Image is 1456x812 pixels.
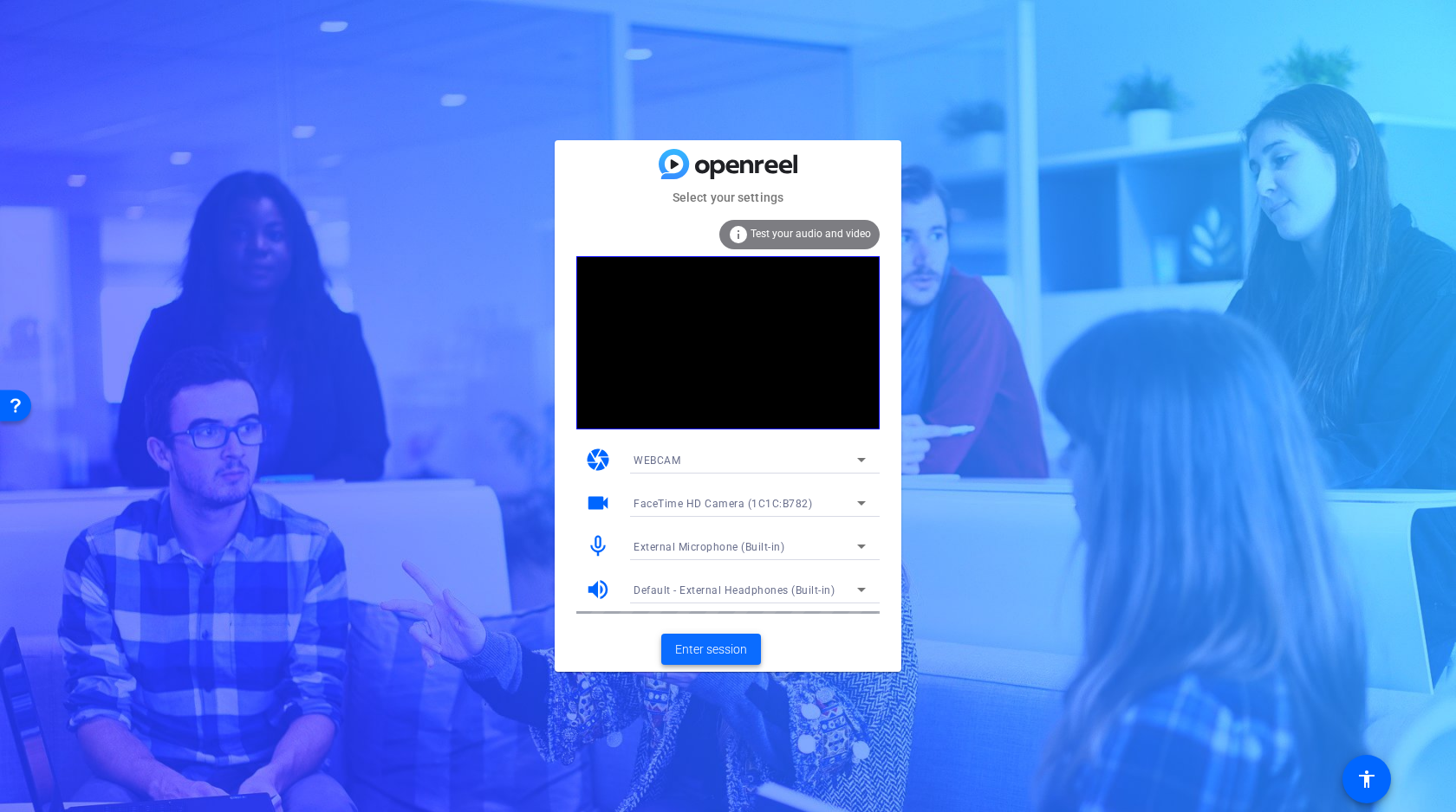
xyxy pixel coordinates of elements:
[634,541,784,553] span: External Microphone (Built-in)
[585,490,611,516] mat-icon: videocam
[634,498,812,510] span: FaceTime HD Camera (1C1C:B782)
[1356,769,1377,789] mat-icon: accessibility
[659,149,797,179] img: blue-gradient.svg
[634,454,680,467] span: WEBCAM
[585,577,611,603] mat-icon: volume_up
[585,447,611,473] mat-icon: camera
[675,641,747,659] span: Enter session
[555,188,901,207] mat-card-subtitle: Select your settings
[751,228,871,240] span: Test your audio and video
[661,634,761,665] button: Enter session
[585,533,611,559] mat-icon: mic_none
[728,224,749,245] mat-icon: info
[634,584,835,596] span: Default - External Headphones (Built-in)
